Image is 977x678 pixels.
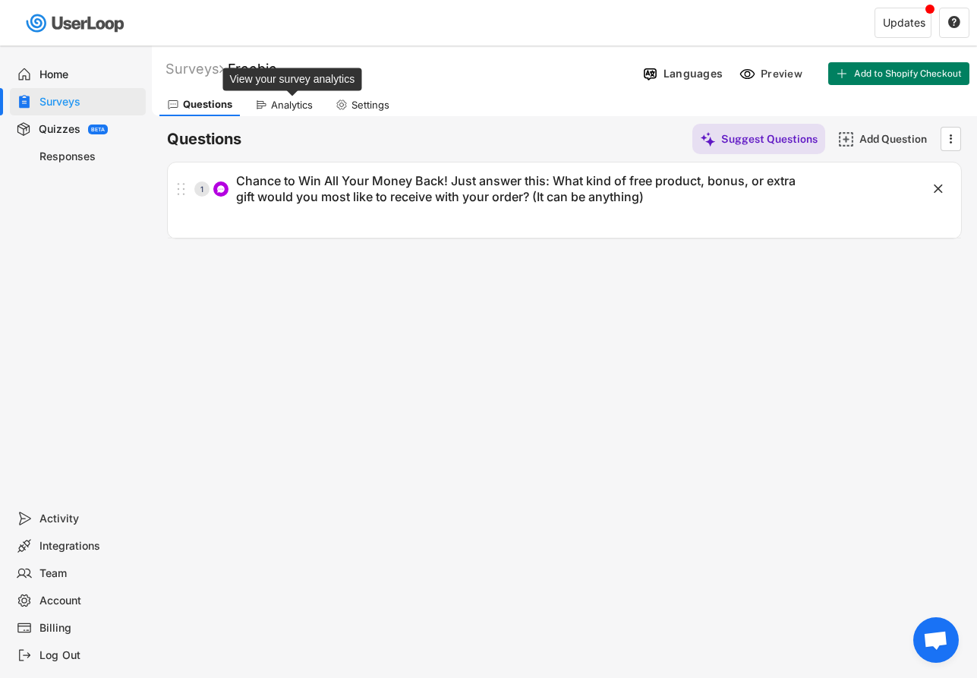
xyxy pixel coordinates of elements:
[931,181,946,197] button: 
[39,594,140,608] div: Account
[271,99,313,112] div: Analytics
[228,61,277,77] font: Freebie
[351,99,389,112] div: Settings
[39,621,140,635] div: Billing
[216,184,225,194] img: ConversationMinor.svg
[39,539,140,553] div: Integrations
[167,129,241,150] h6: Questions
[943,128,958,150] button: 
[950,131,953,147] text: 
[39,122,80,137] div: Quizzes
[854,69,962,78] span: Add to Shopify Checkout
[721,132,818,146] div: Suggest Questions
[642,66,658,82] img: Language%20Icon.svg
[761,67,806,80] div: Preview
[183,98,232,111] div: Questions
[859,132,935,146] div: Add Question
[91,127,105,132] div: BETA
[883,17,925,28] div: Updates
[39,512,140,526] div: Activity
[165,60,224,77] div: Surveys
[913,617,959,663] div: Open chat
[828,62,969,85] button: Add to Shopify Checkout
[39,95,140,109] div: Surveys
[23,8,130,39] img: userloop-logo-01.svg
[700,131,716,147] img: MagicMajor%20%28Purple%29.svg
[947,16,961,30] button: 
[39,566,140,581] div: Team
[39,648,140,663] div: Log Out
[838,131,854,147] img: AddMajor.svg
[934,181,943,197] text: 
[236,173,810,205] div: Chance to Win All Your Money Back! Just answer this: What kind of free product, bonus, or extra g...
[39,150,140,164] div: Responses
[39,68,140,82] div: Home
[194,185,210,193] div: 1
[948,15,960,29] text: 
[663,67,723,80] div: Languages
